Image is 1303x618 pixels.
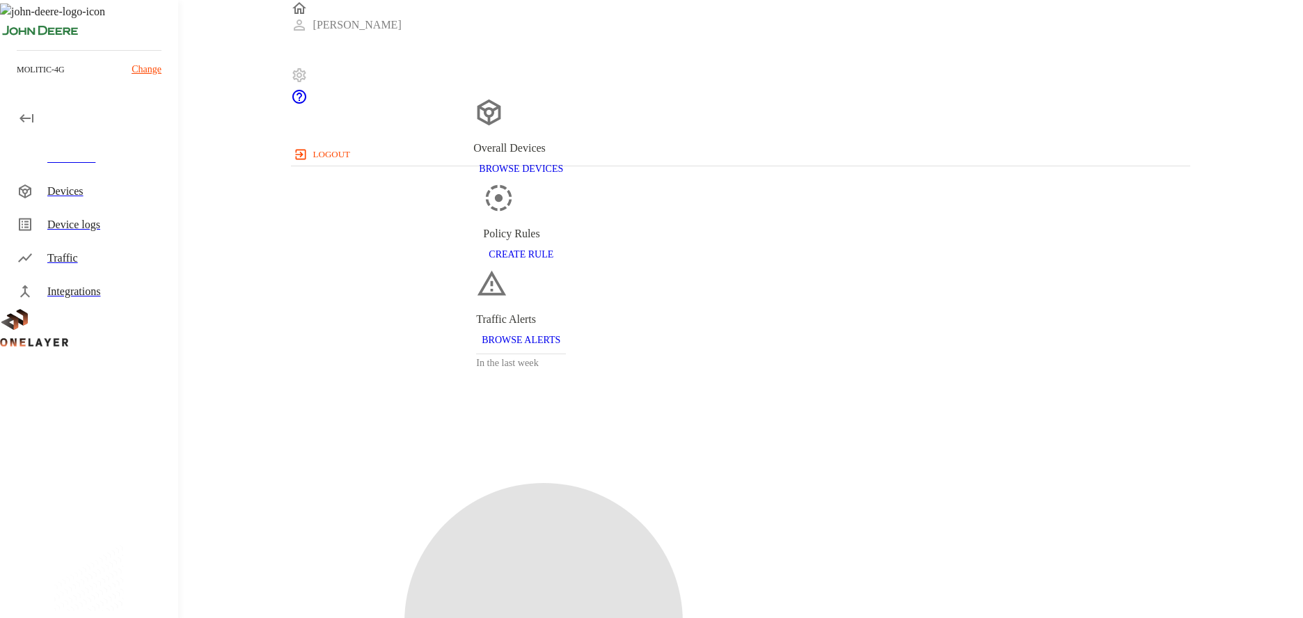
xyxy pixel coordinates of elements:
[476,354,566,372] h3: In the last week
[313,17,402,33] p: [PERSON_NAME]
[473,157,569,182] button: BROWSE DEVICES
[291,95,308,107] a: onelayer-support
[483,225,559,242] div: Policy Rules
[476,311,566,328] div: Traffic Alerts
[483,248,559,260] a: CREATE RULE
[483,242,559,268] button: CREATE RULE
[291,143,356,166] button: logout
[476,328,566,354] button: BROWSE ALERTS
[476,333,566,345] a: BROWSE ALERTS
[291,143,1191,166] a: logout
[291,95,308,107] span: Support Portal
[473,162,569,174] a: BROWSE DEVICES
